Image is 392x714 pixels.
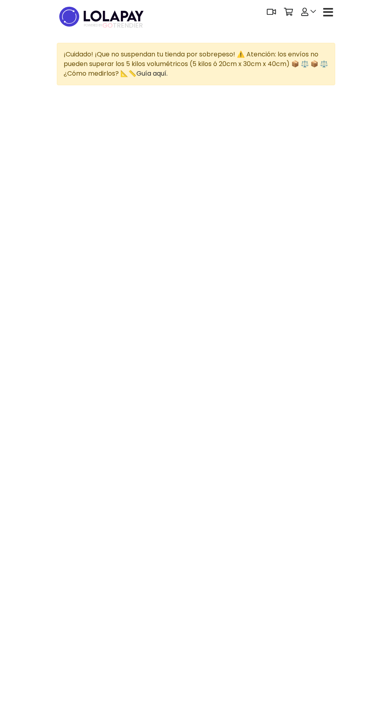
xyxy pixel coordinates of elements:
img: logo [57,4,146,29]
span: GO [102,21,113,30]
span: ¡Cuidado! ¡Que no suspendan tu tienda por sobrepeso! ⚠️ Atención: los envíos no pueden superar lo... [64,50,328,78]
span: TRENDIER [84,22,143,29]
a: Guía aquí. [136,69,168,78]
span: POWERED BY [84,23,102,28]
